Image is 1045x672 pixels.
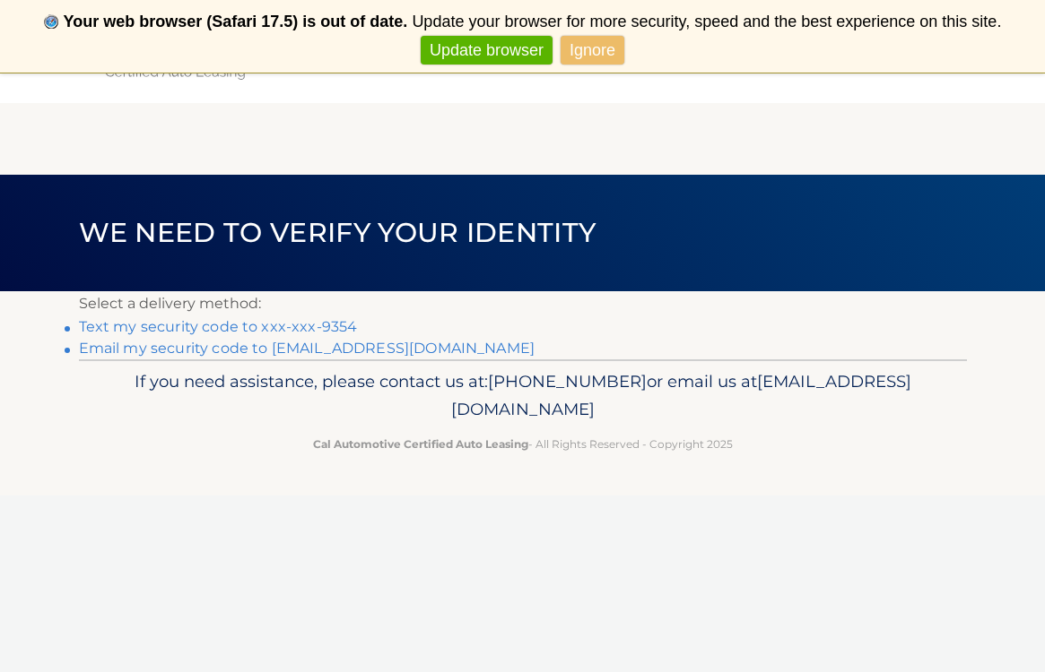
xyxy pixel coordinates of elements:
span: We need to verify your identity [79,216,597,249]
p: If you need assistance, please contact us at: or email us at [91,367,955,425]
p: - All Rights Reserved - Copyright 2025 [91,435,955,453]
a: Text my security code to xxx-xxx-9354 [79,318,358,335]
a: Update browser [421,36,553,65]
a: Email my security code to [EMAIL_ADDRESS][DOMAIN_NAME] [79,340,536,357]
strong: Cal Automotive Certified Auto Leasing [313,437,528,451]
p: Select a delivery method: [79,291,967,316]
span: Update your browser for more security, speed and the best experience on this site. [412,13,1001,30]
span: [PHONE_NUMBER] [488,371,647,392]
a: Ignore [561,36,624,65]
b: Your web browser (Safari 17.5) is out of date. [64,13,408,30]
